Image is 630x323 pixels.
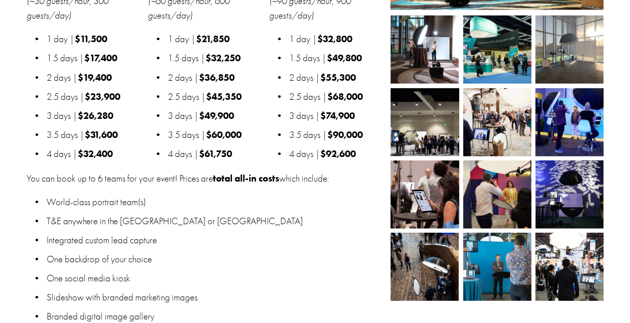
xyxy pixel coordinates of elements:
[289,51,385,66] p: 1.5 days |
[390,88,487,156] img: BIO_Backpack.jpg
[27,172,385,186] p: You can book up to 6 teams for your event! Prices are which include:
[47,214,385,229] p: T&E anywhere in the [GEOGRAPHIC_DATA] or [GEOGRAPHIC_DATA]
[320,72,356,83] strong: $55,300
[289,32,385,47] p: 1 day |
[47,109,142,123] p: 3 days |
[168,71,264,85] p: 2 days |
[78,110,113,121] strong: $26,280
[84,52,117,64] strong: $17,400
[289,71,385,85] p: 2 days |
[168,90,264,104] p: 2.5 days |
[289,90,385,104] p: 2.5 days |
[377,160,472,229] img: 23-08-21_TDP_BTS_017.jpg
[327,129,363,140] strong: $90,000
[47,128,142,142] p: 3.5 days |
[85,129,118,140] strong: $31,600
[47,71,142,85] p: 2 days |
[505,88,607,156] img: 23-05-18_TDP_BTS_0017.jpg
[518,233,620,301] img: BTS.jpg
[47,271,385,286] p: One social media kiosk
[78,72,112,83] strong: $19,400
[47,195,385,210] p: World-class portrait team(s)
[47,233,385,248] p: Integrated custom lead capture
[390,233,459,301] img: 286202452_616350026872286_2990273153452766304_n.jpg
[168,32,264,47] p: 1 day |
[75,33,107,45] strong: $11,500
[78,148,113,159] strong: $32,400
[196,33,230,45] strong: $21,850
[205,52,241,64] strong: $32,250
[47,90,142,104] p: 2.5 days |
[199,110,234,121] strong: $49,900
[317,33,352,45] strong: $32,800
[513,16,603,84] img: image0.jpeg
[320,110,355,121] strong: $74,900
[213,173,233,184] strong: total
[199,72,235,83] strong: $36,850
[47,32,142,47] p: 1 day |
[168,147,264,161] p: 4 days |
[85,91,120,102] strong: $23,900
[168,128,264,142] p: 3.5 days |
[289,109,385,123] p: 3 days |
[206,129,242,140] strong: $60,000
[327,52,362,64] strong: $49,800
[446,88,548,156] img: 22-11-16_TDP_BTS_021.jpg
[206,91,242,102] strong: $45,350
[320,148,356,159] strong: $92,600
[390,16,459,84] img: Nashville HDC-3.jpg
[289,128,385,142] p: 3.5 days |
[327,91,363,102] strong: $68,000
[446,233,548,301] img: BTS_190417_Topo_08.jpg
[445,16,547,84] img: _FP_2412.jpg
[47,147,142,161] p: 4 days |
[47,252,385,267] p: One backdrop of your choice
[47,290,385,305] p: Slideshow with branded marketing images
[168,51,264,66] p: 1.5 days |
[535,142,603,229] img: 271495247_508108323859408_6411661946869337369_n.jpg
[235,173,279,184] strong: all-in costs
[47,51,142,66] p: 1.5 days |
[289,147,385,161] p: 4 days |
[438,160,542,229] img: 22-06-23_TwoDudesBTS_295.jpg
[168,109,264,123] p: 3 days |
[199,148,232,159] strong: $61,750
